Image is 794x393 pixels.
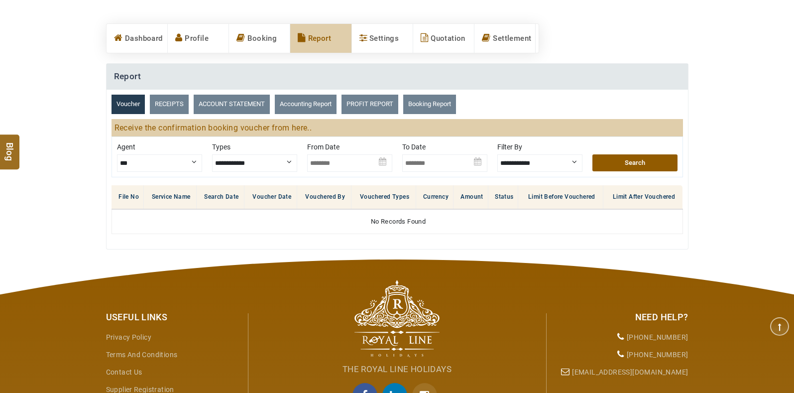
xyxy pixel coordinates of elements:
h4: Report [107,64,688,90]
a: Profile [168,24,228,53]
a: Contact Us [106,368,142,376]
th: Voucher Date [244,185,297,209]
a: Settlement [474,24,535,53]
a: Booking Report [403,95,456,114]
a: ACCOUNT STATEMENT [194,95,270,114]
a: PROFIT REPORT [341,95,398,114]
div: Need Help? [554,311,688,324]
a: Accounting Report [275,95,337,114]
a: Dashboard [107,24,167,53]
li: [PHONE_NUMBER] [554,346,688,364]
a: Privacy Policy [106,333,152,341]
button: Search [592,154,678,171]
td: No Records Found [112,209,682,234]
a: Voucher [112,95,145,114]
div: Useful Links [106,311,240,324]
th: File No [112,185,143,209]
span: The Royal Line Holidays [342,364,452,374]
label: Filter By [497,142,582,152]
li: [PHONE_NUMBER] [554,329,688,346]
a: Report [290,24,351,53]
th: Vouchered Types [351,185,416,209]
a: Terms and Conditions [106,351,178,359]
img: The Royal Line Holidays [354,280,440,357]
a: RECEIPTS [150,95,189,114]
span: Blog [3,142,16,150]
th: Search Date [196,185,244,209]
a: [EMAIL_ADDRESS][DOMAIN_NAME] [572,368,688,376]
label: Agent [117,142,202,152]
th: Service Name [143,185,196,209]
th: Limit After Vouchered [603,185,682,209]
th: Vouchered By [297,185,351,209]
th: Currency [416,185,454,209]
label: Types [212,142,297,152]
a: Settings [352,24,413,53]
th: Amount [454,185,488,209]
h3: Receive the confirmation booking voucher from here.. [112,119,683,137]
th: Status [488,185,518,209]
th: Limit Before Vouchered [518,185,603,209]
a: Quotation [413,24,474,53]
a: Booking [229,24,290,53]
